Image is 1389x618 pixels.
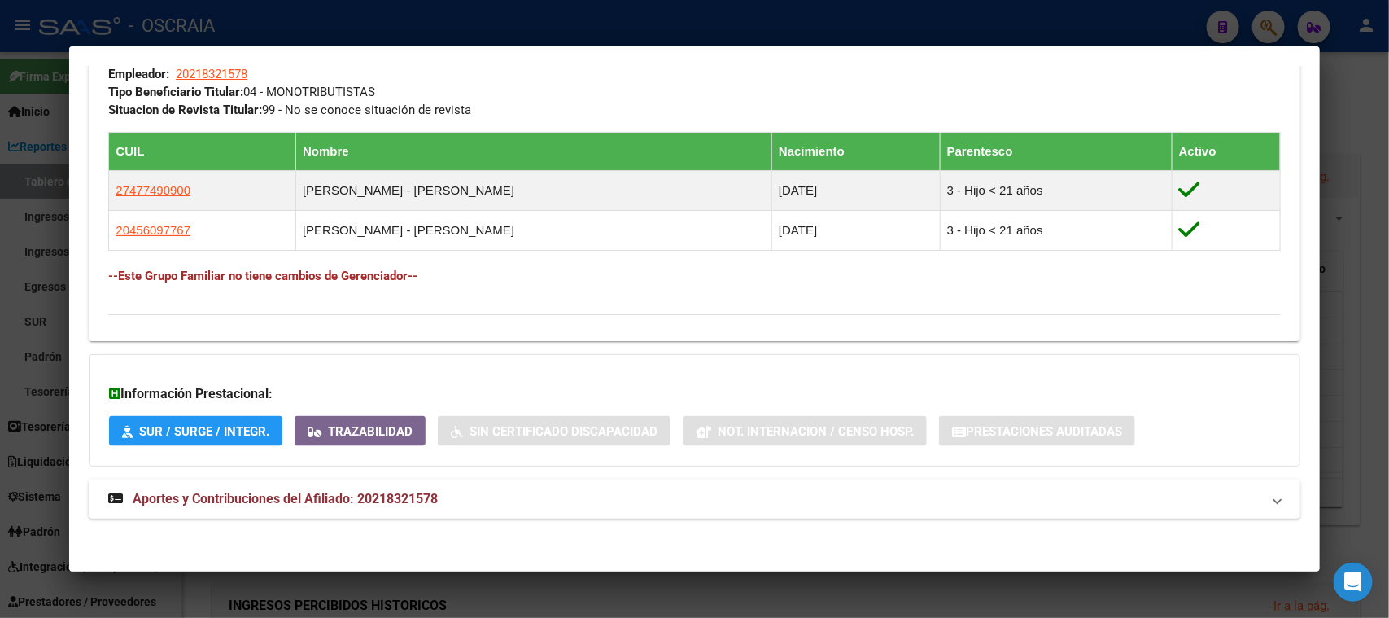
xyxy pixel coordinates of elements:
[328,424,413,439] span: Trazabilidad
[296,211,772,251] td: [PERSON_NAME] - [PERSON_NAME]
[108,103,262,117] strong: Situacion de Revista Titular:
[1334,563,1373,602] div: Open Intercom Messenger
[772,171,941,211] td: [DATE]
[133,491,438,506] span: Aportes y Contribuciones del Afiliado: 20218321578
[940,133,1172,171] th: Parentesco
[109,384,1279,404] h3: Información Prestacional:
[89,480,1299,519] mat-expansion-panel-header: Aportes y Contribuciones del Afiliado: 20218321578
[108,103,471,117] span: 99 - No se conoce situación de revista
[940,211,1172,251] td: 3 - Hijo < 21 años
[966,424,1122,439] span: Prestaciones Auditadas
[296,133,772,171] th: Nombre
[772,133,941,171] th: Nacimiento
[296,171,772,211] td: [PERSON_NAME] - [PERSON_NAME]
[772,211,941,251] td: [DATE]
[940,171,1172,211] td: 3 - Hijo < 21 años
[108,85,243,99] strong: Tipo Beneficiario Titular:
[108,67,169,81] strong: Empleador:
[108,267,1280,285] h4: --Este Grupo Familiar no tiene cambios de Gerenciador--
[108,85,375,99] span: 04 - MONOTRIBUTISTAS
[139,424,269,439] span: SUR / SURGE / INTEGR.
[116,183,190,197] span: 27477490900
[718,424,914,439] span: Not. Internacion / Censo Hosp.
[683,416,927,446] button: Not. Internacion / Censo Hosp.
[438,416,670,446] button: Sin Certificado Discapacidad
[1172,133,1280,171] th: Activo
[116,223,190,237] span: 20456097767
[109,133,296,171] th: CUIL
[295,416,426,446] button: Trazabilidad
[176,67,247,81] span: 20218321578
[470,424,657,439] span: Sin Certificado Discapacidad
[109,416,282,446] button: SUR / SURGE / INTEGR.
[939,416,1135,446] button: Prestaciones Auditadas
